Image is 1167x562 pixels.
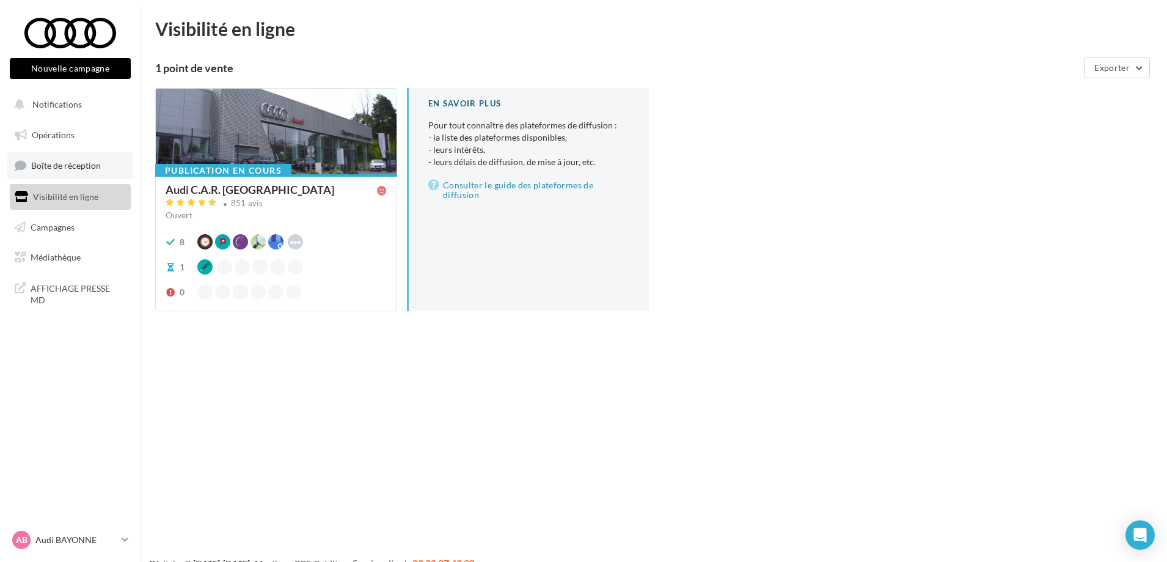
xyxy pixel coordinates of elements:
[180,286,185,298] div: 0
[180,261,185,273] div: 1
[231,199,263,207] div: 851 avis
[428,119,629,168] p: Pour tout connaître des plateformes de diffusion :
[428,178,629,202] a: Consulter le guide des plateformes de diffusion
[155,20,1152,38] div: Visibilité en ligne
[35,534,117,546] p: Audi BAYONNE
[10,58,131,79] button: Nouvelle campagne
[10,528,131,552] a: AB Audi BAYONNE
[155,62,1079,73] div: 1 point de vente
[7,245,133,270] a: Médiathèque
[428,144,629,156] li: - leurs intérêts,
[31,160,101,171] span: Boîte de réception
[7,92,128,117] button: Notifications
[7,122,133,148] a: Opérations
[32,99,82,109] span: Notifications
[7,152,133,179] a: Boîte de réception
[33,191,98,202] span: Visibilité en ligne
[7,184,133,210] a: Visibilité en ligne
[428,131,629,144] li: - la liste des plateformes disponibles,
[32,130,75,140] span: Opérations
[166,210,192,220] span: Ouvert
[7,215,133,240] a: Campagnes
[180,236,185,248] div: 8
[1094,62,1130,73] span: Exporter
[31,252,81,262] span: Médiathèque
[428,98,629,109] div: En savoir plus
[31,221,75,232] span: Campagnes
[1084,57,1150,78] button: Exporter
[7,275,133,311] a: AFFICHAGE PRESSE MD
[428,156,629,168] li: - leurs délais de diffusion, de mise à jour, etc.
[1125,520,1155,550] div: Open Intercom Messenger
[16,534,27,546] span: AB
[155,164,291,177] div: Publication en cours
[166,197,387,212] a: 851 avis
[31,280,126,306] span: AFFICHAGE PRESSE MD
[166,184,334,195] div: Audi C.A.R. [GEOGRAPHIC_DATA]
